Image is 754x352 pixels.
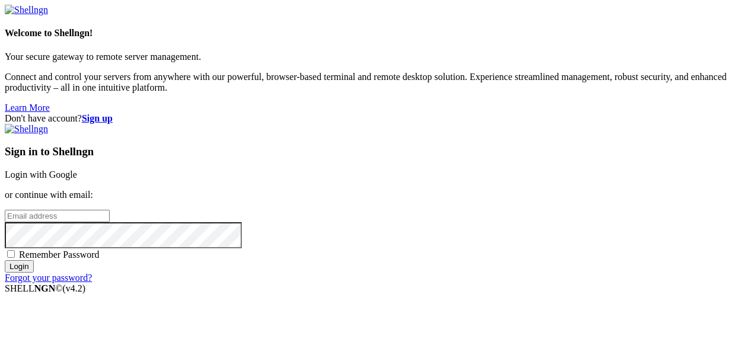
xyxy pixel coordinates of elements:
input: Login [5,260,34,273]
div: Don't have account? [5,113,749,124]
img: Shellngn [5,124,48,135]
h4: Welcome to Shellngn! [5,28,749,39]
img: Shellngn [5,5,48,15]
a: Sign up [82,113,113,123]
input: Remember Password [7,250,15,258]
a: Learn More [5,103,50,113]
a: Forgot your password? [5,273,92,283]
b: NGN [34,283,56,293]
h3: Sign in to Shellngn [5,145,749,158]
a: Login with Google [5,169,77,180]
span: SHELL © [5,283,85,293]
p: Your secure gateway to remote server management. [5,52,749,62]
span: 4.2.0 [63,283,86,293]
span: Remember Password [19,249,100,260]
p: Connect and control your servers from anywhere with our powerful, browser-based terminal and remo... [5,72,749,93]
p: or continue with email: [5,190,749,200]
input: Email address [5,210,110,222]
